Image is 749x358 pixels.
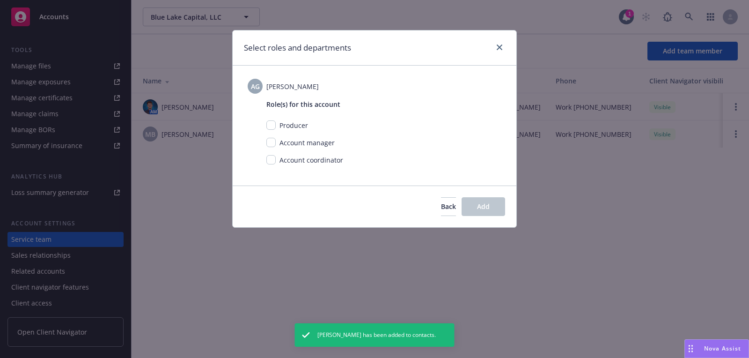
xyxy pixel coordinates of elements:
h1: Select roles and departments [244,42,351,54]
span: AG [251,82,260,91]
span: Role(s) for this account [266,99,501,109]
span: Account coordinator [279,156,343,164]
span: Nova Assist [704,344,741,352]
span: Account manager [279,138,335,147]
span: Producer [279,121,308,130]
span: Back [441,202,456,211]
span: [PERSON_NAME] has been added to contacts. [317,331,436,339]
span: Add [477,202,490,211]
a: close [494,42,505,53]
button: Add [462,197,505,216]
div: Drag to move [685,340,697,358]
button: Back [441,197,456,216]
button: Nova Assist [684,339,749,358]
span: [PERSON_NAME] [266,82,319,91]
